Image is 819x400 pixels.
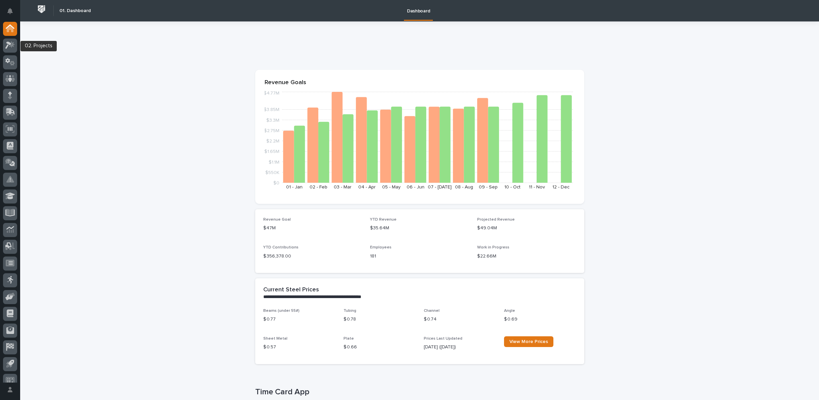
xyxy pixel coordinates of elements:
[266,118,279,123] tspan: $3.3M
[344,337,354,341] span: Plate
[424,344,496,351] p: [DATE] ([DATE])
[477,225,576,232] p: $49.04M
[264,91,279,96] tspan: $4.77M
[263,286,319,294] h2: Current Steel Prices
[504,309,515,313] span: Angle
[264,128,279,133] tspan: $2.75M
[370,225,469,232] p: $35.64M
[344,316,416,323] p: $ 0.78
[504,185,520,189] text: 10 - Oct
[266,139,279,144] tspan: $2.2M
[344,344,416,351] p: $ 0.66
[264,108,279,112] tspan: $3.85M
[263,253,362,260] p: $ 356,378.00
[269,160,279,165] tspan: $1.1M
[273,181,279,185] tspan: $0
[358,185,376,189] text: 04 - Apr
[286,185,302,189] text: 01 - Jan
[265,79,575,87] p: Revenue Goals
[370,253,469,260] p: 181
[263,309,300,313] span: Beams (under 55#)
[334,185,352,189] text: 03 - Mar
[263,225,362,232] p: $47M
[59,8,91,14] h2: 01. Dashboard
[310,185,327,189] text: 02 - Feb
[504,316,576,323] p: $ 0.69
[477,253,576,260] p: $22.66M
[263,316,335,323] p: $ 0.77
[8,8,17,19] div: Notifications
[382,185,400,189] text: 05 - May
[509,339,548,344] span: View More Prices
[479,185,498,189] text: 09 - Sep
[263,344,335,351] p: $ 0.57
[264,150,279,154] tspan: $1.65M
[552,185,570,189] text: 12 - Dec
[504,336,553,347] a: View More Prices
[424,337,462,341] span: Prices Last Updated
[35,3,48,15] img: Workspace Logo
[428,185,452,189] text: 07 - [DATE]
[529,185,545,189] text: 11 - Nov
[406,185,424,189] text: 06 - Jun
[455,185,473,189] text: 08 - Aug
[424,316,496,323] p: $ 0.74
[370,245,392,249] span: Employees
[477,245,509,249] span: Work in Progress
[263,218,291,222] span: Revenue Goal
[255,387,582,397] p: Time Card App
[263,337,287,341] span: Sheet Metal
[3,4,17,18] button: Notifications
[370,218,397,222] span: YTD Revenue
[344,309,356,313] span: Tubing
[263,245,299,249] span: YTD Contributions
[477,218,515,222] span: Projected Revenue
[424,309,440,313] span: Channel
[265,170,279,175] tspan: $550K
